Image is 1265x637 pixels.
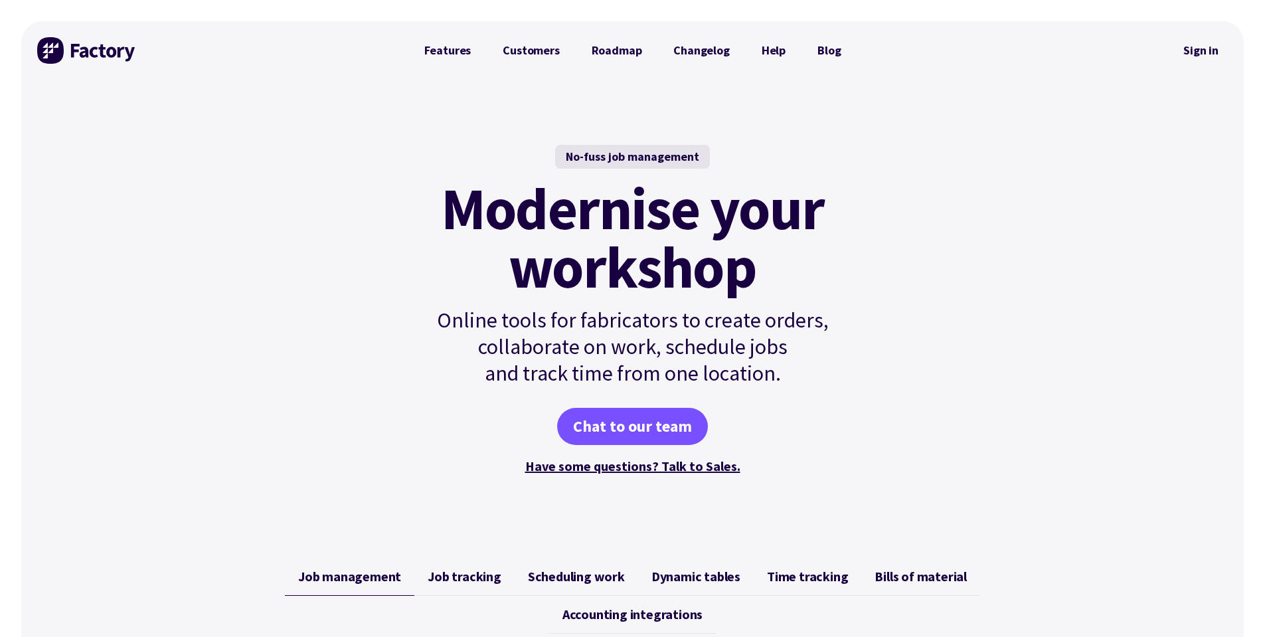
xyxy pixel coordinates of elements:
p: Online tools for fabricators to create orders, collaborate on work, schedule jobs and track time ... [408,307,857,387]
span: Time tracking [767,569,848,585]
span: Bills of material [875,569,967,585]
a: Features [408,37,487,64]
a: Roadmap [576,37,658,64]
nav: Secondary Navigation [1174,35,1228,66]
a: Help [746,37,801,64]
span: Scheduling work [528,569,625,585]
div: No-fuss job management [555,145,710,169]
nav: Primary Navigation [408,37,857,64]
a: Have some questions? Talk to Sales. [525,458,740,474]
a: Changelog [657,37,745,64]
span: Job tracking [428,569,501,585]
span: Accounting integrations [562,606,703,622]
span: Dynamic tables [651,569,740,585]
img: Factory [37,37,137,64]
a: Blog [801,37,857,64]
a: Customers [487,37,575,64]
span: Job management [298,569,401,585]
a: Sign in [1174,35,1228,66]
a: Chat to our team [557,408,708,445]
mark: Modernise your workshop [441,179,824,296]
